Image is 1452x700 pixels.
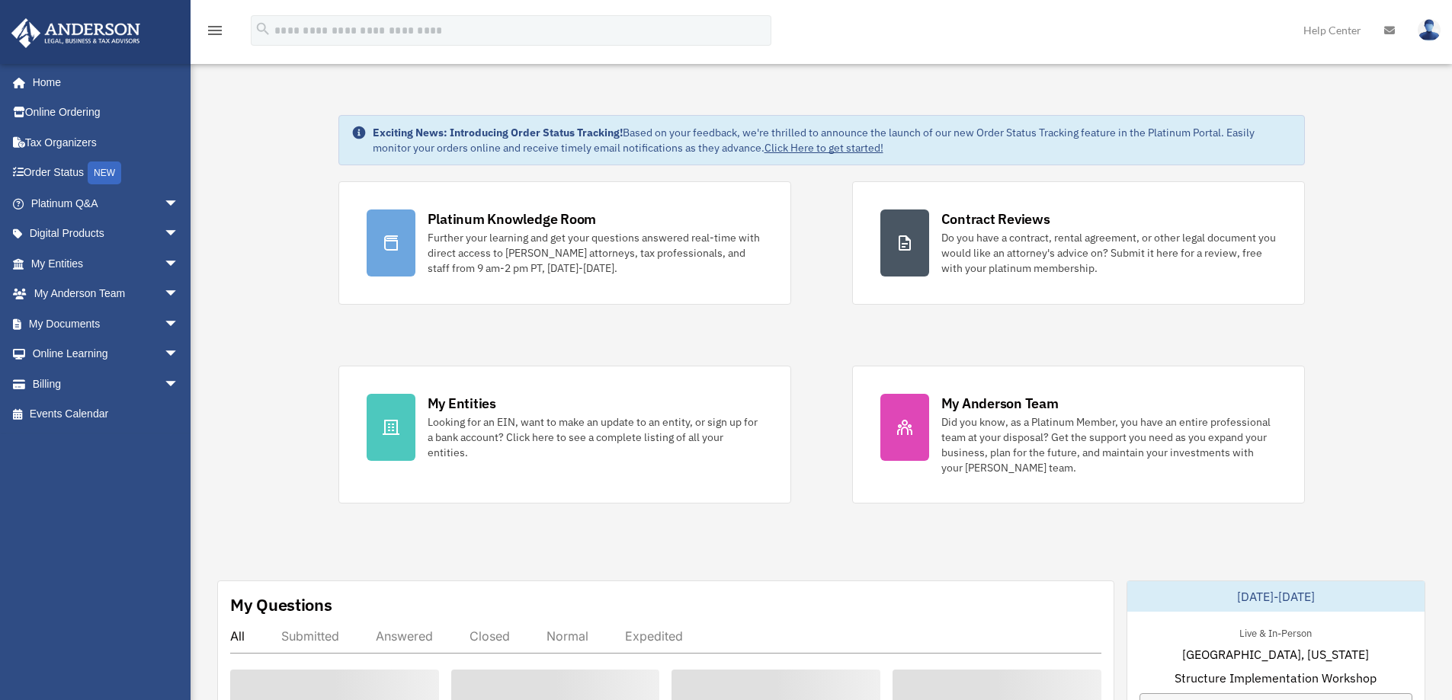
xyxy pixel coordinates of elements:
a: Platinum Knowledge Room Further your learning and get your questions answered real-time with dire... [338,181,791,305]
span: Structure Implementation Workshop [1175,669,1377,687]
div: Expedited [625,628,683,644]
a: Tax Organizers [11,127,202,158]
a: Digital Productsarrow_drop_down [11,219,202,249]
div: NEW [88,161,121,184]
div: My Questions [230,593,332,616]
i: menu [206,21,224,40]
i: search [255,21,271,37]
a: My Anderson Team Did you know, as a Platinum Member, you have an entire professional team at your... [852,366,1305,503]
div: Contract Reviews [941,209,1050,229]
a: My Anderson Teamarrow_drop_down [11,279,202,309]
div: My Entities [428,394,496,413]
div: Live & In-Person [1227,624,1324,640]
a: Events Calendar [11,399,202,430]
a: Contract Reviews Do you have a contract, rental agreement, or other legal document you would like... [852,181,1305,305]
div: Submitted [281,628,339,644]
span: arrow_drop_down [164,219,194,250]
img: User Pic [1418,19,1441,41]
span: arrow_drop_down [164,248,194,280]
a: Platinum Q&Aarrow_drop_down [11,188,202,219]
div: All [230,628,245,644]
a: Home [11,67,194,97]
span: arrow_drop_down [164,339,194,370]
a: Billingarrow_drop_down [11,369,202,399]
a: My Entitiesarrow_drop_down [11,248,202,279]
div: Do you have a contract, rental agreement, or other legal document you would like an attorney's ad... [941,230,1277,276]
a: Click Here to get started! [764,141,883,155]
a: Online Ordering [11,97,202,128]
div: Based on your feedback, we're thrilled to announce the launch of our new Order Status Tracking fe... [373,125,1292,155]
div: Normal [547,628,588,644]
img: Anderson Advisors Platinum Portal [7,18,145,48]
span: arrow_drop_down [164,369,194,400]
div: Further your learning and get your questions answered real-time with direct access to [PERSON_NAM... [428,230,763,276]
div: [DATE]-[DATE] [1127,581,1425,612]
strong: Exciting News: Introducing Order Status Tracking! [373,126,623,139]
a: My Documentsarrow_drop_down [11,308,202,339]
a: menu [206,27,224,40]
a: Order StatusNEW [11,158,202,189]
div: Did you know, as a Platinum Member, you have an entire professional team at your disposal? Get th... [941,414,1277,475]
span: arrow_drop_down [164,188,194,219]
div: My Anderson Team [941,394,1059,413]
a: Online Learningarrow_drop_down [11,339,202,369]
div: Closed [470,628,510,644]
div: Answered [376,628,433,644]
span: arrow_drop_down [164,279,194,310]
div: Looking for an EIN, want to make an update to an entity, or sign up for a bank account? Click her... [428,414,763,460]
a: My Entities Looking for an EIN, want to make an update to an entity, or sign up for a bank accoun... [338,366,791,503]
span: [GEOGRAPHIC_DATA], [US_STATE] [1182,645,1369,663]
div: Platinum Knowledge Room [428,209,597,229]
span: arrow_drop_down [164,308,194,340]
